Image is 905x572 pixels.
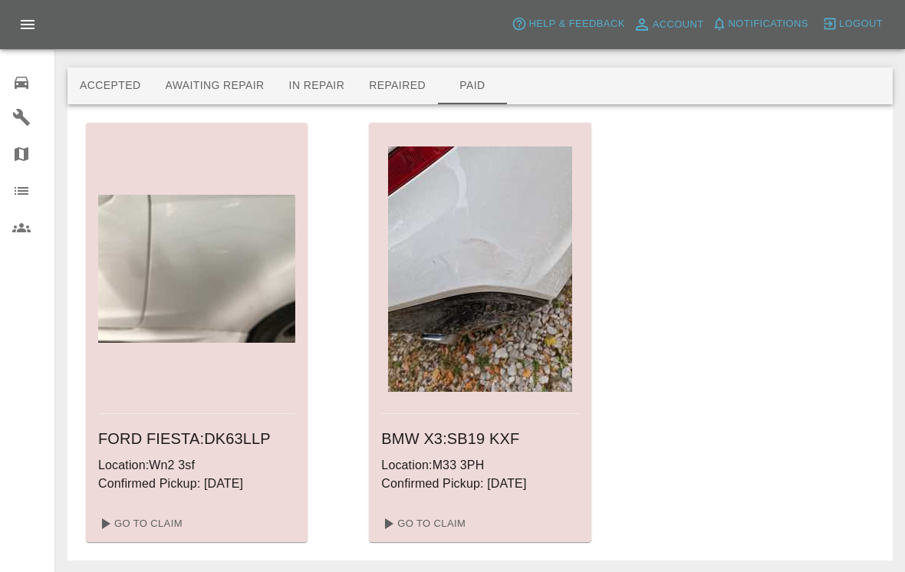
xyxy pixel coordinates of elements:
button: Open drawer [9,6,46,43]
button: Help & Feedback [508,12,628,36]
h6: FORD FIESTA : DK63LLP [98,426,295,451]
span: Logout [839,15,883,33]
p: Location: Wn2 3sf [98,456,295,475]
button: Paid [438,67,507,104]
p: Confirmed Pickup: [DATE] [381,475,578,493]
a: Go To Claim [375,511,469,536]
p: Location: M33 3PH [381,456,578,475]
button: In Repair [277,67,357,104]
button: Accepted [67,67,153,104]
span: Notifications [729,15,808,33]
button: Awaiting Repair [153,67,276,104]
button: Logout [818,12,887,36]
button: Repaired [357,67,438,104]
h6: BMW X3 : SB19 KXF [381,426,578,451]
span: Help & Feedback [528,15,624,33]
a: Account [629,12,708,37]
a: Go To Claim [92,511,186,536]
span: Account [653,16,704,34]
p: Confirmed Pickup: [DATE] [98,475,295,493]
button: Notifications [708,12,812,36]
